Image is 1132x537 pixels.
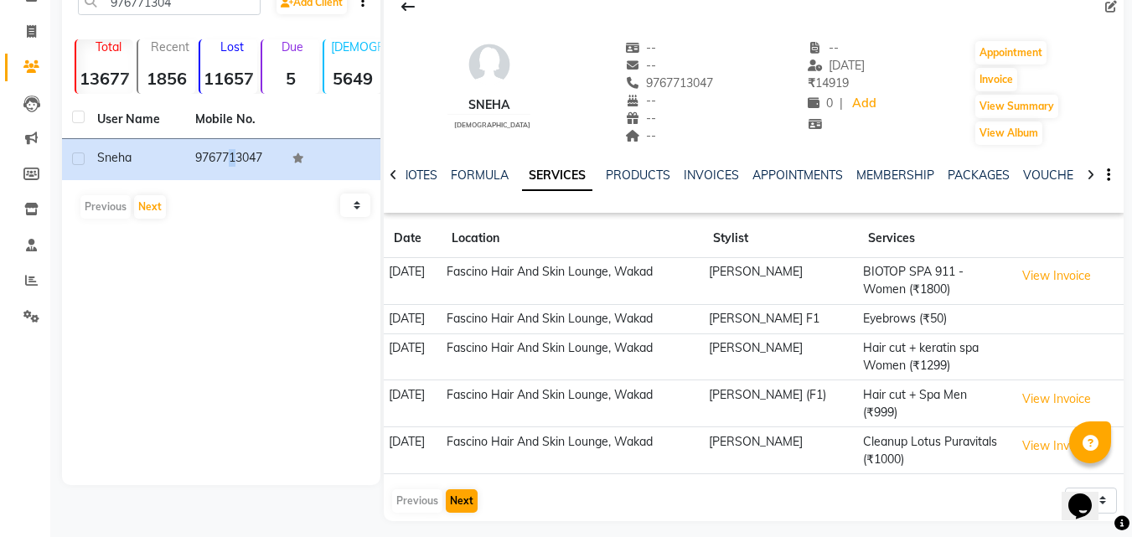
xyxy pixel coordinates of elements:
td: [DATE] [384,304,442,333]
span: -- [625,93,657,108]
strong: 11657 [200,68,257,89]
a: SERVICES [522,161,592,191]
strong: 1856 [138,68,195,89]
td: [DATE] [384,427,442,474]
th: Date [384,219,442,258]
td: [PERSON_NAME] [703,258,857,305]
a: PRODUCTS [606,168,670,183]
td: [PERSON_NAME] F1 [703,304,857,333]
span: 0 [808,96,833,111]
button: View Invoice [1015,433,1098,459]
a: Add [850,92,879,116]
span: 9767713047 [625,75,714,90]
strong: 13677 [76,68,133,89]
th: Mobile No. [185,101,283,139]
td: Hair cut + Spa Men (₹999) [858,380,1010,427]
td: Cleanup Lotus Puravitals (₹1000) [858,427,1010,474]
td: [DATE] [384,258,442,305]
button: View Invoice [1015,263,1098,289]
span: ₹ [808,75,815,90]
td: [DATE] [384,333,442,380]
span: 14919 [808,75,849,90]
td: Fascino Hair And Skin Lounge, Wakad [442,333,703,380]
td: [PERSON_NAME] (F1) [703,380,857,427]
strong: 5 [262,68,319,89]
button: Next [446,489,478,513]
span: -- [625,128,657,143]
a: NOTES [400,168,437,183]
td: 9767713047 [185,139,283,180]
a: FORMULA [451,168,509,183]
button: Appointment [975,41,1047,65]
span: -- [808,40,840,55]
td: Fascino Hair And Skin Lounge, Wakad [442,427,703,474]
strong: 5649 [324,68,381,89]
td: Fascino Hair And Skin Lounge, Wakad [442,258,703,305]
span: | [840,95,843,112]
button: View Summary [975,95,1058,118]
a: VOUCHERS [1023,168,1089,183]
span: -- [625,58,657,73]
th: Services [858,219,1010,258]
th: Stylist [703,219,857,258]
th: User Name [87,101,185,139]
td: Eyebrows (₹50) [858,304,1010,333]
td: Fascino Hair And Skin Lounge, Wakad [442,304,703,333]
span: [DATE] [808,58,866,73]
a: PACKAGES [948,168,1010,183]
img: avatar [464,39,514,90]
iframe: chat widget [1062,470,1115,520]
td: Fascino Hair And Skin Lounge, Wakad [442,380,703,427]
span: -- [625,111,657,126]
a: APPOINTMENTS [752,168,843,183]
p: Recent [145,39,195,54]
p: Due [266,39,319,54]
td: [DATE] [384,380,442,427]
td: Hair cut + keratin spa Women (₹1299) [858,333,1010,380]
p: [DEMOGRAPHIC_DATA] [331,39,381,54]
p: Total [83,39,133,54]
td: BIOTOP SPA 911 - Women (₹1800) [858,258,1010,305]
button: View Invoice [1015,386,1098,412]
a: MEMBERSHIP [856,168,934,183]
div: Sneha [447,96,530,114]
button: Next [134,195,166,219]
button: Invoice [975,68,1017,91]
button: View Album [975,121,1042,145]
th: Location [442,219,703,258]
span: -- [625,40,657,55]
p: Lost [207,39,257,54]
a: INVOICES [684,168,739,183]
span: Sneha [97,150,132,165]
span: [DEMOGRAPHIC_DATA] [454,121,530,129]
td: [PERSON_NAME] [703,333,857,380]
td: [PERSON_NAME] [703,427,857,474]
